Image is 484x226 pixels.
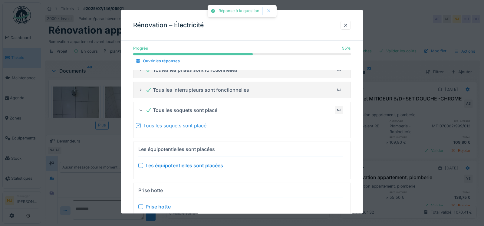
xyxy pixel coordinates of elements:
[143,122,206,129] div: Tous les soquets sont placé
[136,104,348,116] summary: Tous les soquets sont placéNJ
[136,185,348,215] summary: Prise hotte Prise hotte
[133,53,351,55] progress: 55 %
[136,144,348,174] summary: Les équipotentielles sont placées Les équipotentielles sont placées
[335,86,343,94] div: NJ
[146,162,223,169] div: Les équipotentielles sont placées
[146,66,238,73] div: Toutes les prises sont fonctionnelles
[136,84,348,96] summary: Tous les interrupteurs sont fonctionnellesNJ
[219,8,259,14] div: Réponse à la question
[146,86,249,93] div: Tous les interrupteurs sont fonctionnelles
[335,65,343,74] div: NJ
[133,57,182,65] div: Ouvrir les réponses
[146,106,217,114] div: Tous les soquets sont placé
[335,106,343,114] div: NJ
[136,64,348,75] summary: Toutes les prises sont fonctionnellesNJ
[146,203,171,210] div: Prise hotte
[133,45,148,51] div: Progrès
[133,21,204,29] h3: Rénovation – Électricité
[138,145,215,152] div: Les équipotentielles sont placées
[138,186,163,194] div: Prise hotte
[342,45,351,51] div: 55 %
